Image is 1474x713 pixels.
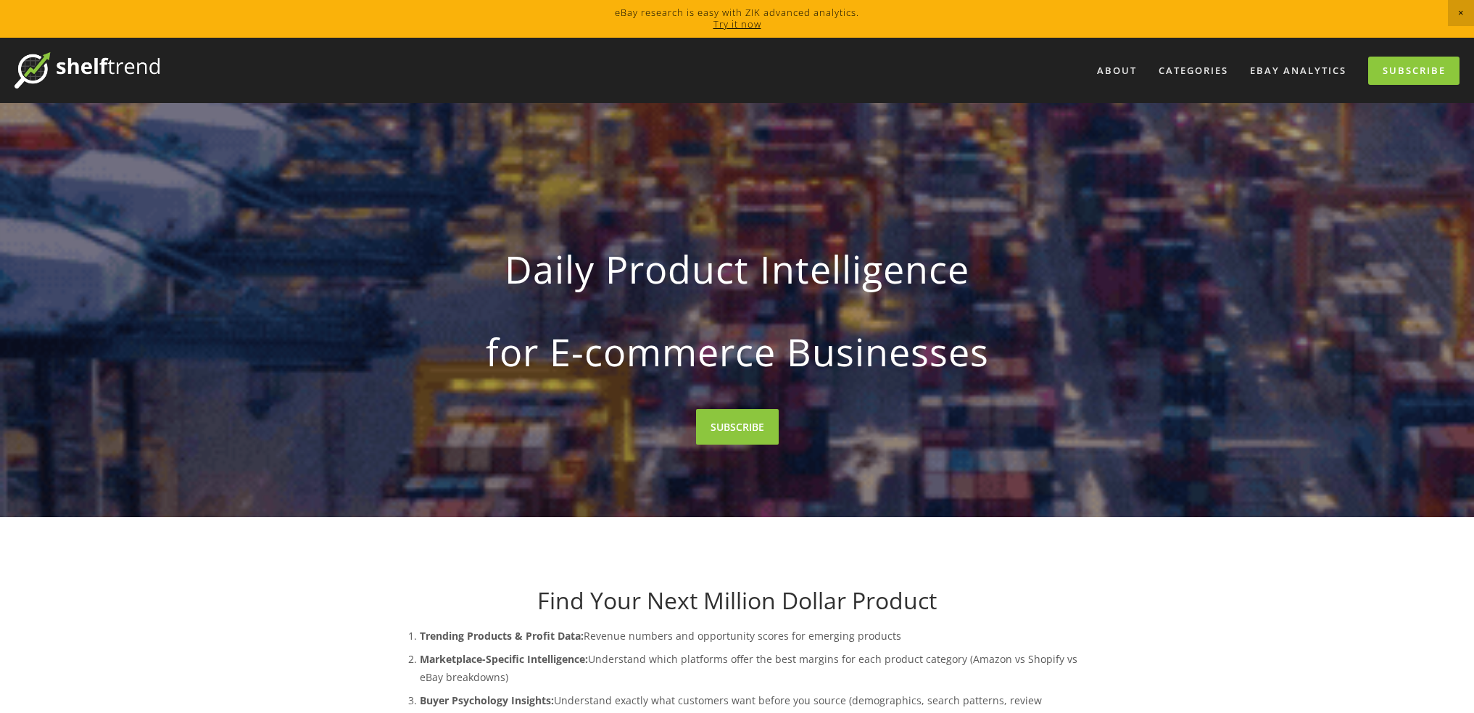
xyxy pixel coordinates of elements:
[420,693,554,707] strong: Buyer Psychology Insights:
[1368,57,1459,85] a: Subscribe
[696,409,779,445] a: SUBSCRIBE
[420,652,588,666] strong: Marketplace-Specific Intelligence:
[414,235,1061,303] strong: Daily Product Intelligence
[391,587,1084,614] h1: Find Your Next Million Dollar Product
[414,318,1061,386] strong: for E-commerce Businesses
[713,17,761,30] a: Try it now
[420,627,1084,645] p: Revenue numbers and opportunity scores for emerging products
[1241,59,1356,83] a: eBay Analytics
[420,629,584,643] strong: Trending Products & Profit Data:
[1149,59,1238,83] div: Categories
[420,650,1084,686] p: Understand which platforms offer the best margins for each product category (Amazon vs Shopify vs...
[1088,59,1146,83] a: About
[15,52,160,88] img: ShelfTrend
